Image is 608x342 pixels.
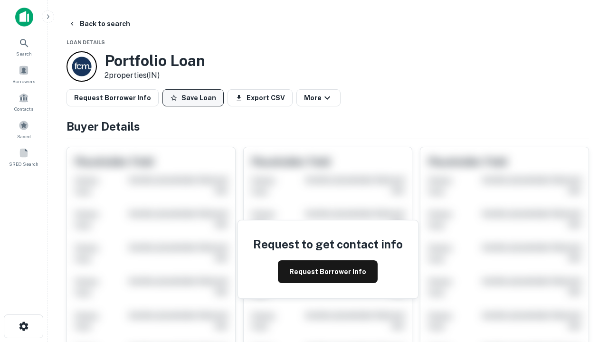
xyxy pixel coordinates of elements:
[12,77,35,85] span: Borrowers
[14,105,33,113] span: Contacts
[15,8,33,27] img: capitalize-icon.png
[17,133,31,140] span: Saved
[3,144,45,170] a: SREO Search
[9,160,38,168] span: SREO Search
[253,236,403,253] h4: Request to get contact info
[66,118,589,135] h4: Buyer Details
[66,89,159,106] button: Request Borrower Info
[104,70,205,81] p: 2 properties (IN)
[3,61,45,87] a: Borrowers
[560,236,608,281] iframe: Chat Widget
[162,89,224,106] button: Save Loan
[3,34,45,59] a: Search
[3,116,45,142] a: Saved
[278,260,378,283] button: Request Borrower Info
[228,89,293,106] button: Export CSV
[296,89,341,106] button: More
[65,15,134,32] button: Back to search
[16,50,32,57] span: Search
[104,52,205,70] h3: Portfolio Loan
[66,39,105,45] span: Loan Details
[3,89,45,114] a: Contacts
